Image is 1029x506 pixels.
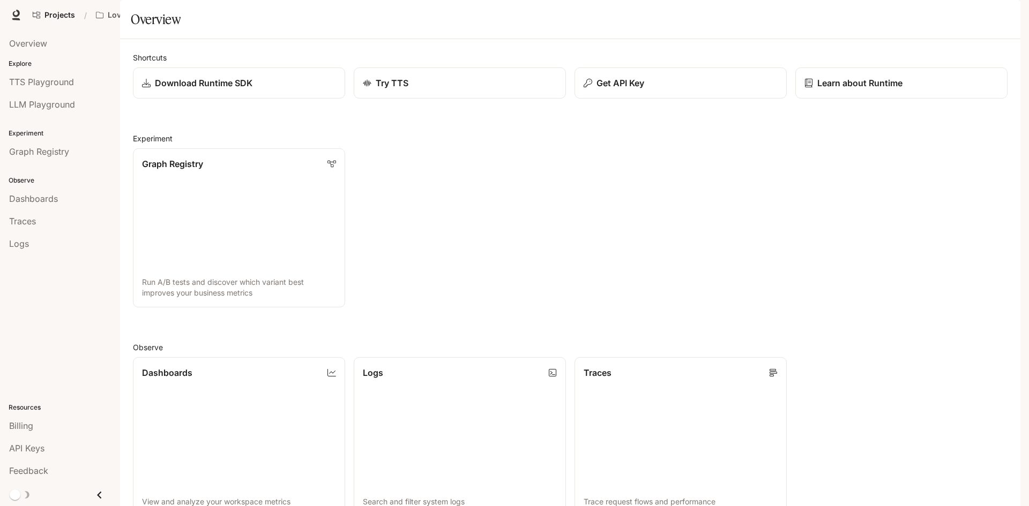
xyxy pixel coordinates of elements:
[80,10,91,21] div: /
[131,9,181,30] h1: Overview
[376,77,408,89] p: Try TTS
[108,11,161,20] p: Love Bird Cam
[575,67,787,99] button: Get API Key
[142,157,203,170] p: Graph Registry
[133,67,345,99] a: Download Runtime SDK
[44,11,75,20] span: Projects
[363,366,383,379] p: Logs
[142,366,192,379] p: Dashboards
[91,4,178,26] button: All workspaces
[584,366,612,379] p: Traces
[596,77,644,89] p: Get API Key
[142,277,336,298] p: Run A/B tests and discover which variant best improves your business metrics
[133,148,345,307] a: Graph RegistryRun A/B tests and discover which variant best improves your business metrics
[133,342,1008,353] h2: Observe
[133,52,1008,63] h2: Shortcuts
[155,77,252,89] p: Download Runtime SDK
[28,4,80,26] a: Go to projects
[354,67,566,99] a: Try TTS
[817,77,903,89] p: Learn about Runtime
[795,67,1008,99] a: Learn about Runtime
[133,133,1008,144] h2: Experiment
